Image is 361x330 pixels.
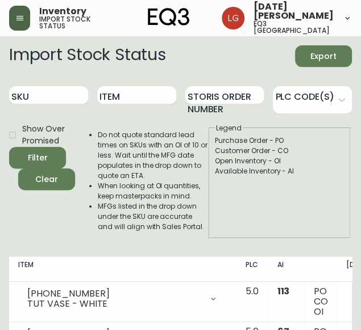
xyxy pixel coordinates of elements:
span: Inventory [39,7,86,16]
button: Export [295,45,352,67]
td: 5.0 [236,282,268,322]
button: Clear [18,168,75,190]
button: Filter [9,147,66,168]
span: Export [304,49,343,64]
span: 113 [277,285,289,298]
h5: import stock status [39,16,106,29]
span: OI [314,305,323,318]
div: [PHONE_NUMBER] [27,289,202,299]
th: AI [268,257,305,282]
h5: eq3 [GEOGRAPHIC_DATA] [254,20,334,34]
legend: Legend [215,123,243,133]
th: PLC [236,257,268,282]
div: Filter [28,151,48,165]
span: Show Over Promised [22,123,66,147]
span: Clear [27,172,66,187]
div: [PHONE_NUMBER]TUT VASE - WHITE [18,286,227,311]
img: logo [148,8,190,26]
h2: Import Stock Status [9,45,165,67]
li: When looking at OI quantities, keep masterpacks in mind. [98,181,208,201]
li: Do not quote standard lead times on SKUs with an OI of 10 or less. Wait until the MFG date popula... [98,130,208,181]
img: 2638f148bab13be18035375ceda1d187 [222,7,244,29]
div: TUT VASE - WHITE [27,299,202,309]
div: Available Inventory - AI [215,166,345,176]
div: Open Inventory - OI [215,156,345,166]
div: Customer Order - CO [215,146,345,156]
th: Item [9,257,236,282]
div: Purchase Order - PO [215,136,345,146]
li: MFGs listed in the drop down under the SKU are accurate and will align with Sales Portal. [98,201,208,232]
span: [DATE][PERSON_NAME] [254,2,334,20]
div: PO CO [314,286,328,317]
